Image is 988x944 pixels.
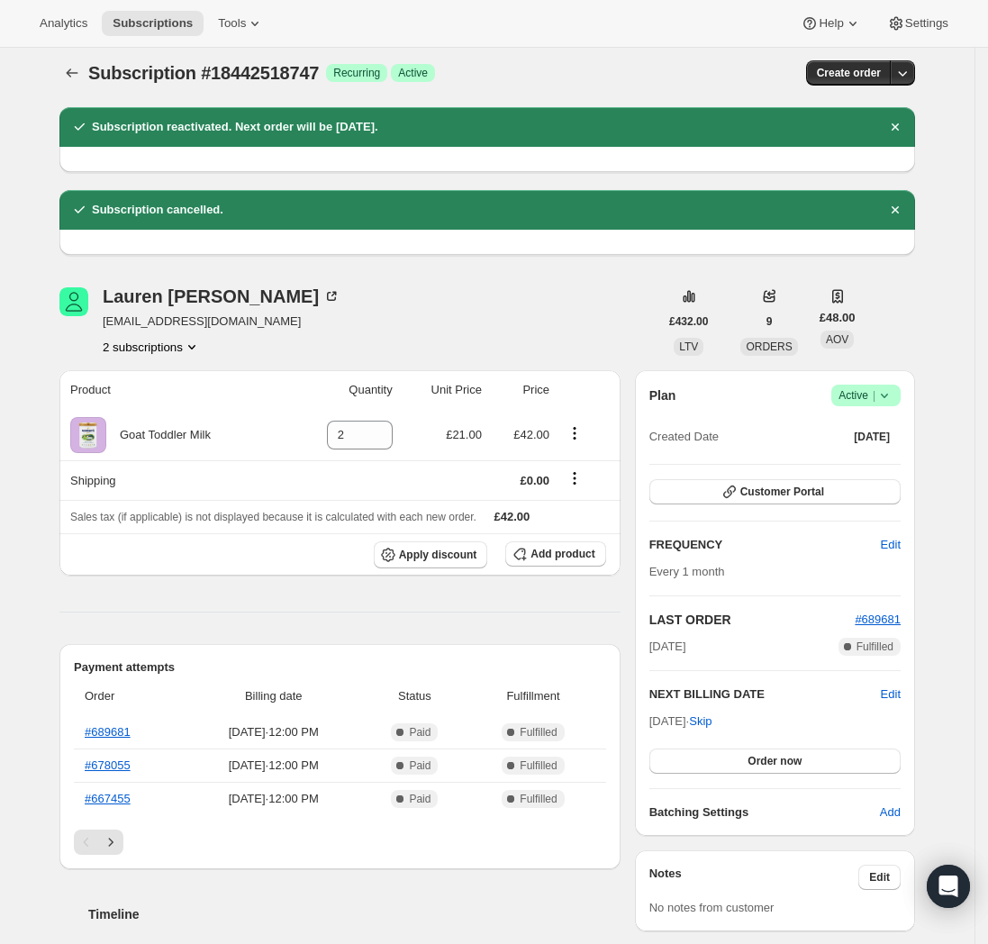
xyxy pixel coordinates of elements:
[369,687,461,705] span: Status
[59,287,88,316] span: Lauren Mcloughlin
[746,340,792,353] span: ORDERS
[520,474,549,487] span: £0.00
[286,370,397,410] th: Quantity
[70,511,476,523] span: Sales tax (if applicable) is not displayed because it is calculated with each new order.
[649,803,880,821] h6: Batching Settings
[679,340,698,353] span: LTV
[70,417,106,453] img: product img
[883,114,908,140] button: Dismiss notification
[858,865,901,890] button: Edit
[409,792,431,806] span: Paid
[189,757,358,775] span: [DATE] · 12:00 PM
[869,798,911,827] button: Add
[374,541,488,568] button: Apply discount
[649,749,901,774] button: Order now
[88,63,319,83] span: Subscription #18442518747
[927,865,970,908] div: Open Intercom Messenger
[649,901,775,914] span: No notes from customer
[59,460,286,500] th: Shipping
[649,685,881,703] h2: NEXT BILLING DATE
[669,314,708,329] span: £432.00
[855,613,901,626] a: #689681
[854,430,890,444] span: [DATE]
[649,714,712,728] span: [DATE] ·
[85,758,131,772] a: #678055
[207,11,275,36] button: Tools
[869,870,890,885] span: Edit
[560,468,589,488] button: Shipping actions
[59,370,286,410] th: Product
[189,723,358,741] span: [DATE] · 12:00 PM
[409,725,431,740] span: Paid
[398,66,428,80] span: Active
[820,309,856,327] span: £48.00
[838,386,893,404] span: Active
[817,66,881,80] span: Create order
[883,197,908,222] button: Dismiss notification
[560,423,589,443] button: Product actions
[487,370,555,410] th: Price
[74,830,606,855] nav: Pagination
[520,758,557,773] span: Fulfilled
[649,565,725,578] span: Every 1 month
[881,536,901,554] span: Edit
[74,658,606,676] h2: Payment attempts
[103,313,340,331] span: [EMAIL_ADDRESS][DOMAIN_NAME]
[88,905,621,923] h2: Timeline
[806,60,892,86] button: Create order
[29,11,98,36] button: Analytics
[748,754,802,768] span: Order now
[876,11,959,36] button: Settings
[649,611,856,629] h2: LAST ORDER
[92,201,223,219] h2: Subscription cancelled.
[530,547,594,561] span: Add product
[102,11,204,36] button: Subscriptions
[843,424,901,449] button: [DATE]
[678,707,722,736] button: Skip
[873,388,875,403] span: |
[113,16,193,31] span: Subscriptions
[505,541,605,567] button: Add product
[649,479,901,504] button: Customer Portal
[855,611,901,629] button: #689681
[826,333,848,346] span: AOV
[74,676,184,716] th: Order
[649,638,686,656] span: [DATE]
[857,640,893,654] span: Fulfilled
[740,485,824,499] span: Customer Portal
[513,428,549,441] span: £42.00
[471,687,594,705] span: Fulfillment
[790,11,872,36] button: Help
[40,16,87,31] span: Analytics
[880,803,901,821] span: Add
[103,287,340,305] div: Lauren [PERSON_NAME]
[92,118,378,136] h2: Subscription reactivated. Next order will be [DATE].
[399,548,477,562] span: Apply discount
[218,16,246,31] span: Tools
[520,725,557,740] span: Fulfilled
[106,426,211,444] div: Goat Toddler Milk
[649,536,881,554] h2: FREQUENCY
[446,428,482,441] span: £21.00
[756,309,784,334] button: 9
[658,309,719,334] button: £432.00
[870,531,911,559] button: Edit
[398,370,487,410] th: Unit Price
[103,338,201,356] button: Product actions
[333,66,380,80] span: Recurring
[766,314,773,329] span: 9
[649,865,859,890] h3: Notes
[689,713,712,731] span: Skip
[494,510,530,523] span: £42.00
[85,725,131,739] a: #689681
[520,792,557,806] span: Fulfilled
[881,685,901,703] button: Edit
[189,687,358,705] span: Billing date
[649,428,719,446] span: Created Date
[409,758,431,773] span: Paid
[905,16,948,31] span: Settings
[85,792,131,805] a: #667455
[98,830,123,855] button: Next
